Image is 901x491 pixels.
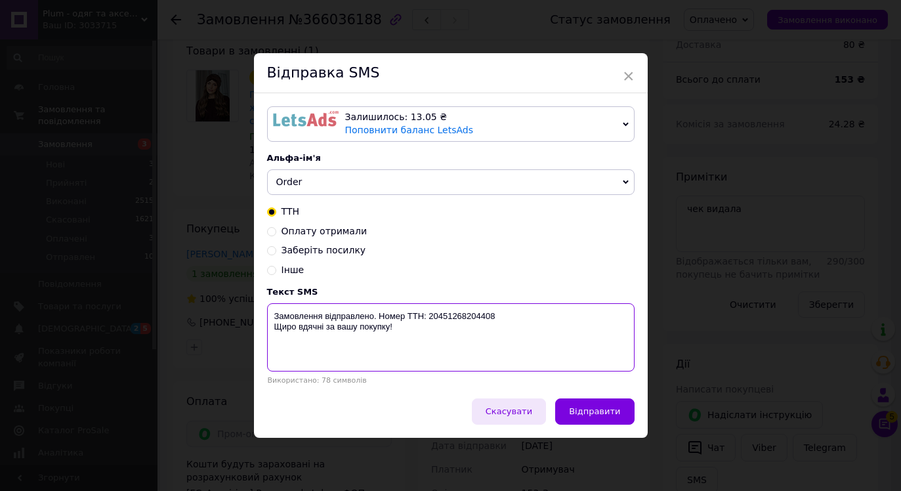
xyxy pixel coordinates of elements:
[555,398,634,425] button: Відправити
[267,153,321,163] span: Альфа-ім'я
[267,376,635,385] div: Використано: 78 символів
[472,398,546,425] button: Скасувати
[267,303,635,372] textarea: Замовлення відправлено. Номер ТТН: 20451268204408 Щиро вдячні за вашу покупку!
[345,111,618,124] div: Залишилось: 13.05 ₴
[254,53,648,93] div: Відправка SMS
[282,265,304,275] span: Інше
[569,406,620,416] span: Відправити
[267,287,635,297] div: Текст SMS
[276,177,303,187] span: Order
[486,406,532,416] span: Скасувати
[282,245,366,255] span: Заберіть посилку
[282,226,367,236] span: Оплату отримали
[623,65,635,87] span: ×
[345,125,474,135] a: Поповнити баланс LetsAds
[282,206,300,217] span: ТТН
